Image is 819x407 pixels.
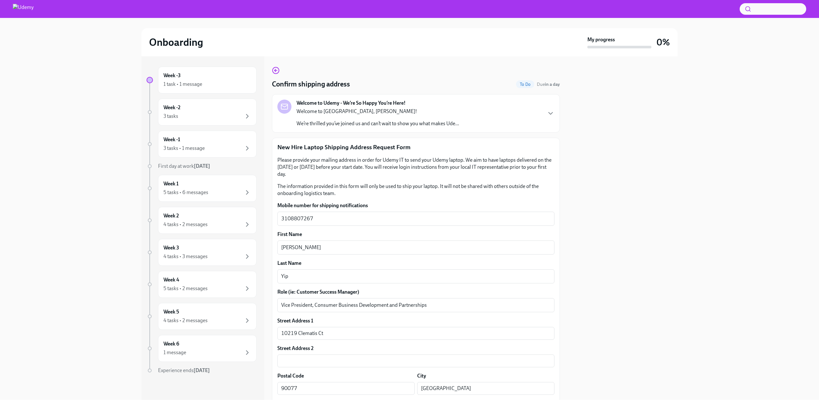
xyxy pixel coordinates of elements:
[163,189,208,196] div: 5 tasks • 6 messages
[656,37,670,48] h3: 0%
[13,4,34,14] img: Udemy
[163,253,208,260] div: 4 tasks • 3 messages
[297,120,459,127] p: We’re thrilled you’ve joined us and can’t wait to show you what makes Ude...
[277,202,554,209] label: Mobile number for shipping notifications
[163,308,179,315] h6: Week 5
[147,207,257,234] a: Week 24 tasks • 2 messages
[163,113,178,120] div: 3 tasks
[158,163,210,169] span: First day at work
[163,81,202,88] div: 1 task • 1 message
[516,82,534,87] span: To Do
[545,82,560,87] strong: in a day
[158,367,210,373] span: Experience ends
[163,104,180,111] h6: Week -2
[272,79,350,89] h4: Confirm shipping address
[147,239,257,266] a: Week 34 tasks • 3 messages
[297,100,406,107] strong: Welcome to Udemy - We’re So Happy You’re Here!
[297,108,459,115] p: Welcome to [GEOGRAPHIC_DATA], [PERSON_NAME]!
[147,67,257,94] a: Week -31 task • 1 message
[163,317,208,324] div: 4 tasks • 2 messages
[281,301,551,309] textarea: Vice President, Consumer Business Development and Partnerships
[163,340,179,347] h6: Week 6
[147,99,257,126] a: Week -23 tasks
[147,271,257,298] a: Week 45 tasks • 2 messages
[149,36,203,49] h2: Onboarding
[537,82,560,87] span: Due
[587,36,615,43] strong: My progress
[277,345,314,352] label: Street Address 2
[277,317,313,324] label: Street Address 1
[277,157,554,178] p: Please provide your mailing address in order for Udemy IT to send your Udemy laptop. We aim to ha...
[163,145,205,152] div: 3 tasks • 1 message
[277,372,304,379] label: Postal Code
[147,335,257,362] a: Week 61 message
[281,244,551,251] textarea: [PERSON_NAME]
[277,400,307,407] label: State/Region
[147,163,257,170] a: First day at work[DATE]
[281,273,551,280] textarea: Yip
[147,303,257,330] a: Week 54 tasks • 2 messages
[163,180,179,187] h6: Week 1
[194,367,210,373] strong: [DATE]
[277,289,554,296] label: Role (ie: Customer Success Manager)
[163,244,179,251] h6: Week 3
[163,72,181,79] h6: Week -3
[147,175,257,202] a: Week 15 tasks • 6 messages
[163,285,208,292] div: 5 tasks • 2 messages
[277,183,554,197] p: The information provided in this form will only be used to ship your laptop. It will not be share...
[281,215,551,223] textarea: 3108807267
[163,136,180,143] h6: Week -1
[194,163,210,169] strong: [DATE]
[163,212,179,219] h6: Week 2
[163,276,179,283] h6: Week 4
[537,81,560,87] span: August 22nd, 2025 09:00
[277,260,554,267] label: Last Name
[417,400,435,407] label: Country
[163,221,208,228] div: 4 tasks • 2 messages
[147,131,257,158] a: Week -13 tasks • 1 message
[163,349,186,356] div: 1 message
[277,143,554,151] p: New Hire Laptop Shipping Address Request Form
[277,231,554,238] label: First Name
[417,372,426,379] label: City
